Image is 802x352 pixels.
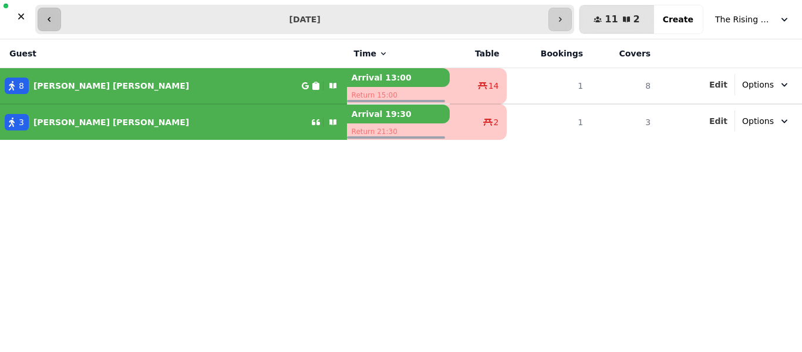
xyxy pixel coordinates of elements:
span: Time [354,48,376,59]
span: 14 [488,80,499,92]
span: 8 [19,80,24,92]
span: Options [742,79,774,90]
button: The Rising Sun [708,9,797,30]
th: Bookings [507,39,591,68]
p: Return 21:30 [347,123,450,140]
p: Arrival 19:30 [347,105,450,123]
td: 1 [507,104,591,140]
button: 112 [579,5,653,33]
p: Arrival 13:00 [347,68,450,87]
span: Create [663,15,693,24]
span: 3 [19,116,24,128]
th: Table [450,39,507,68]
button: Options [735,110,797,132]
button: Time [354,48,388,59]
span: Edit [709,81,727,89]
button: Create [653,5,703,33]
p: [PERSON_NAME] [PERSON_NAME] [33,80,189,92]
button: Options [735,74,797,95]
p: Return 15:00 [347,87,450,103]
span: Options [742,115,774,127]
p: [PERSON_NAME] [PERSON_NAME] [33,116,189,128]
td: 1 [507,68,591,105]
td: 8 [590,68,658,105]
button: Edit [709,79,727,90]
span: Edit [709,117,727,125]
th: Covers [590,39,658,68]
span: 2 [494,116,499,128]
span: 11 [605,15,618,24]
span: 2 [633,15,640,24]
span: The Rising Sun [715,14,774,25]
td: 3 [590,104,658,140]
button: Edit [709,115,727,127]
